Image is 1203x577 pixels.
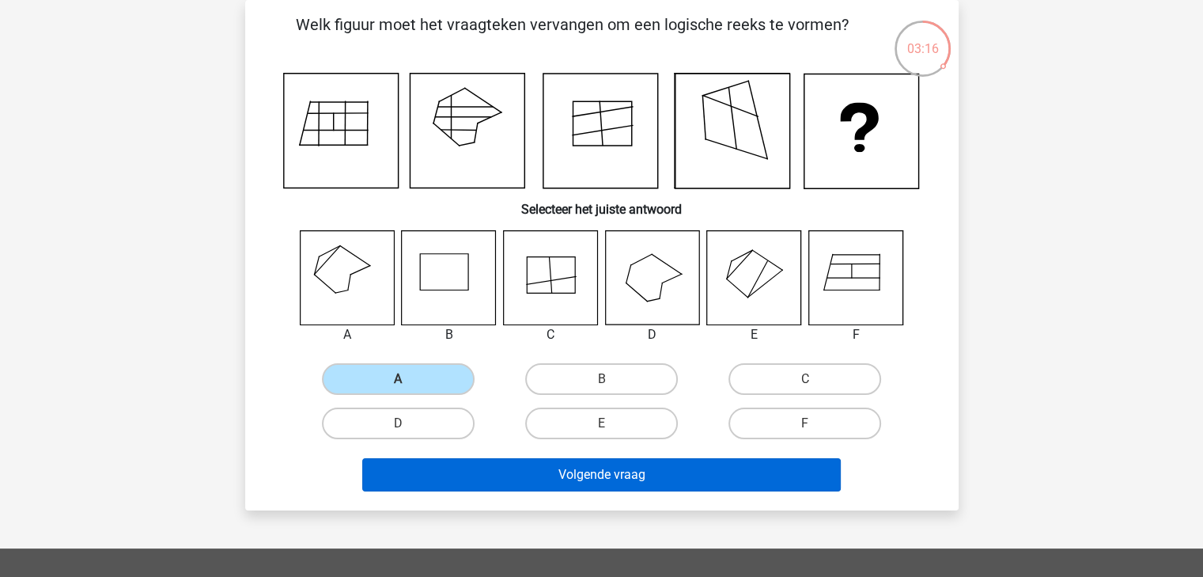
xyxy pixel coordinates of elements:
div: C [491,325,611,344]
div: F [796,325,916,344]
div: 03:16 [893,19,952,59]
div: A [288,325,407,344]
p: Welk figuur moet het vraagteken vervangen om een logische reeks te vormen? [270,13,874,60]
label: D [322,408,475,439]
label: B [525,363,678,395]
div: B [389,325,509,344]
div: E [694,325,814,344]
label: F [728,408,881,439]
label: E [525,408,678,439]
div: D [593,325,713,344]
button: Volgende vraag [362,458,841,492]
h6: Selecteer het juiste antwoord [270,189,933,217]
label: C [728,363,881,395]
label: A [322,363,475,395]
